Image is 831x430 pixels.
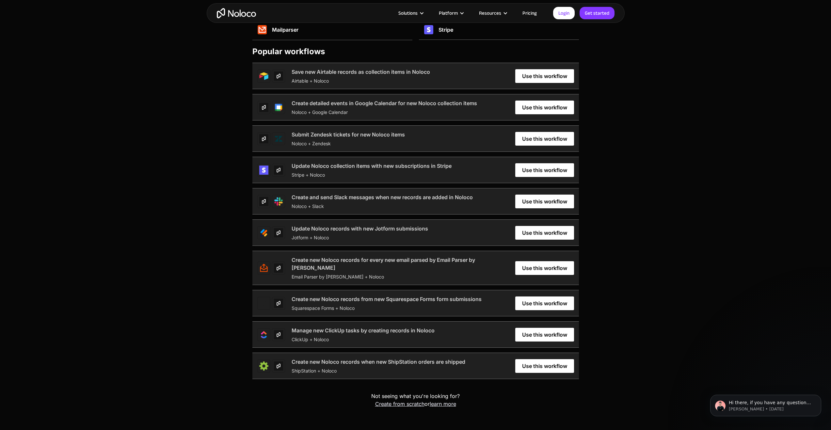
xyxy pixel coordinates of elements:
div: Platform [431,9,471,17]
div: Resources [479,9,501,17]
a: home [217,8,256,18]
a: Get started [580,7,615,19]
div: Solutions [390,9,431,17]
div: Resources [471,9,514,17]
iframe: Intercom notifications message [700,381,831,427]
div: Solutions [398,9,418,17]
a: Pricing [514,9,545,17]
a: Login [553,7,575,19]
div: Platform [439,9,458,17]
